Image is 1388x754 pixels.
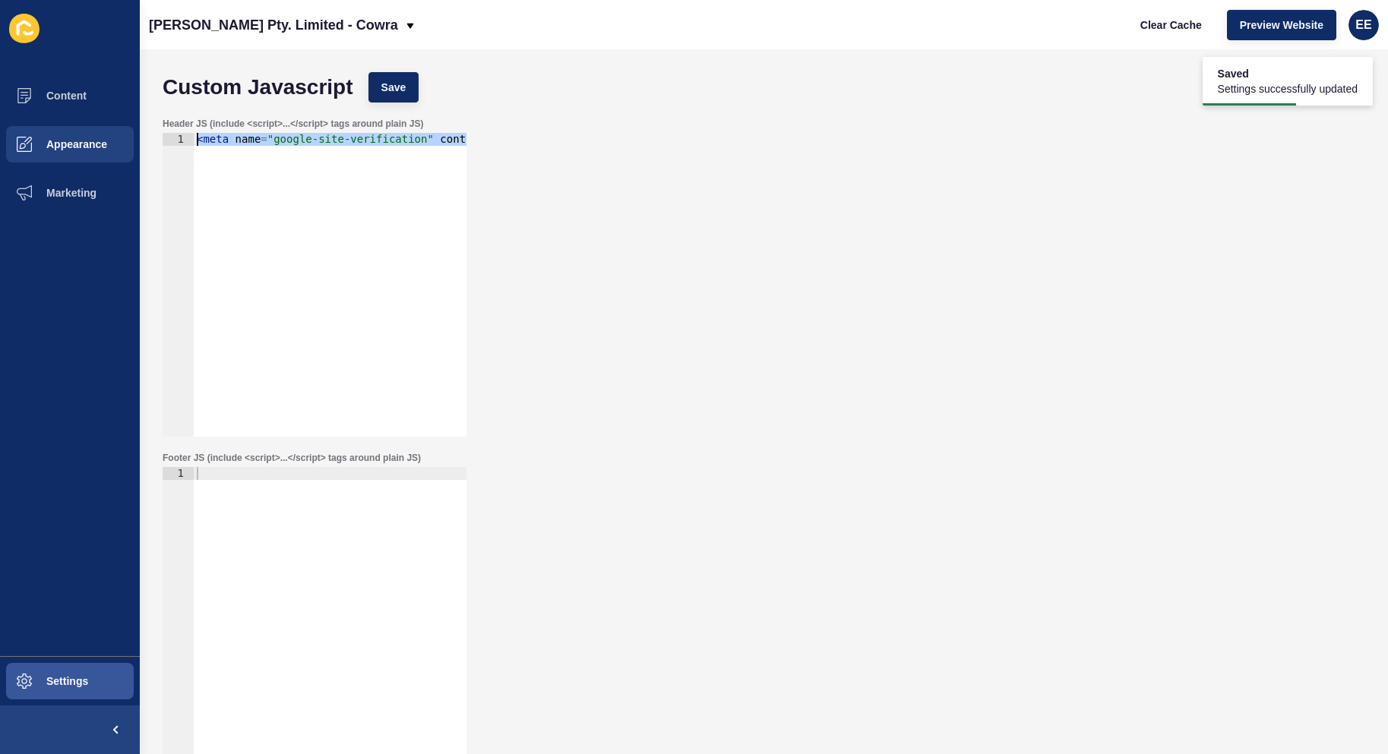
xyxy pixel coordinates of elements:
span: Saved [1218,66,1358,81]
h1: Custom Javascript [163,80,353,95]
span: Settings successfully updated [1218,81,1358,96]
label: Header JS (include <script>...</script> tags around plain JS) [163,118,423,130]
span: Clear Cache [1140,17,1202,33]
span: Preview Website [1240,17,1323,33]
button: Preview Website [1227,10,1336,40]
label: Footer JS (include <script>...</script> tags around plain JS) [163,452,421,464]
button: Save [368,72,419,103]
div: 1 [163,467,194,480]
div: 1 [163,133,194,146]
p: [PERSON_NAME] Pty. Limited - Cowra [149,6,398,44]
span: Save [381,80,406,95]
button: Clear Cache [1127,10,1215,40]
span: EE [1355,17,1371,33]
